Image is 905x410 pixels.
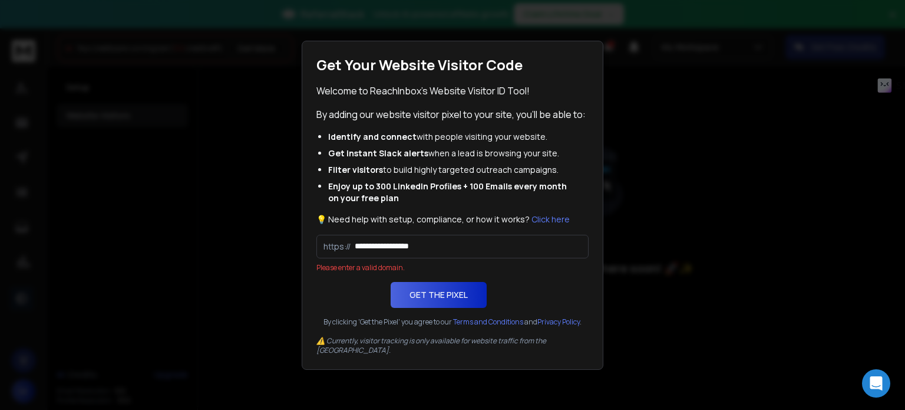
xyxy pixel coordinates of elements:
[316,55,589,74] h1: Get Your Website Visitor Code
[328,181,577,204] li: Enjoy up to 300 LinkedIn Profiles + 100 Emails every month on your free plan
[316,84,589,98] p: Welcome to ReachInbox's Website Visitor ID Tool!
[316,107,589,122] p: By adding our website visitor pixel to your site, you'll be able to:
[328,164,577,176] li: to build highly targeted outreach campaigns.
[537,317,580,327] a: Privacy Policy
[862,369,890,398] div: Open Intercom Messenger
[316,317,589,327] p: By clicking 'Get the Pixel' you agree to our and .
[316,336,589,355] p: ⚠️ Currently, visitor tracking is only available for website traffic from the [GEOGRAPHIC_DATA].
[391,282,487,308] button: Get the Pixel
[328,147,428,159] span: Get instant Slack alerts
[316,214,589,225] p: 💡 Need help with setup, compliance, or how it works?
[316,263,589,273] p: Please enter a valid domain.
[328,131,577,143] li: with people visiting your website.
[453,317,523,327] a: Terms and Conditions
[328,164,383,175] span: Filter visitors
[328,147,577,159] li: when a lead is browsing your site.
[531,214,570,225] button: Click here
[328,131,417,142] span: Identify and connect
